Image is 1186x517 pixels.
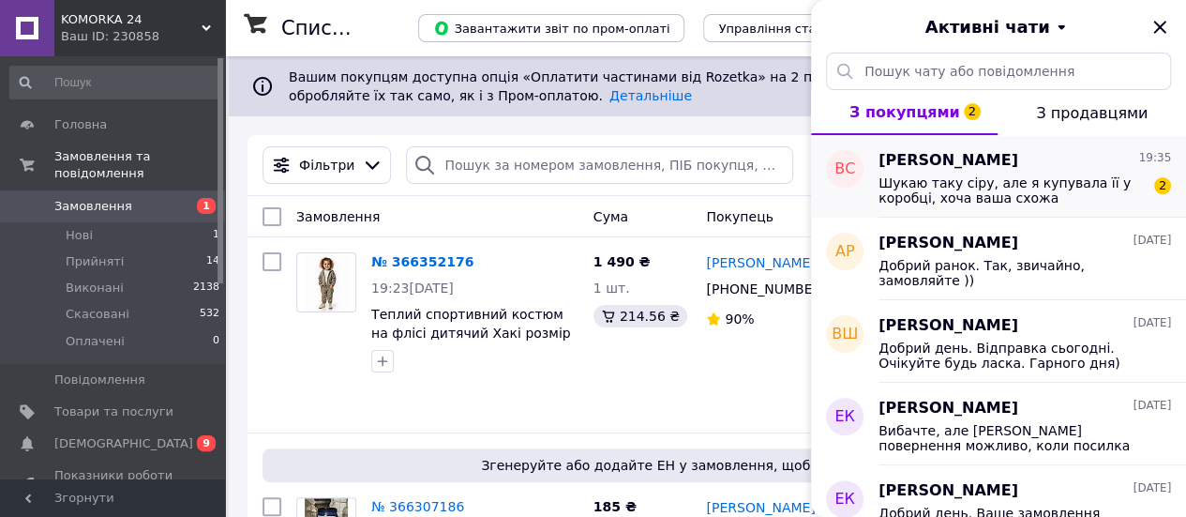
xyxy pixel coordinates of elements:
a: [PERSON_NAME] [706,498,815,517]
span: 1 [213,227,219,244]
span: 19:35 [1138,150,1171,166]
span: Оплачені [66,333,125,350]
span: Замовлення [54,198,132,215]
span: АР [835,241,855,263]
button: ВШ[PERSON_NAME][DATE]Добрий день. Відправка сьогодні. Очікуйте будь ласка. Гарного дня) [811,300,1186,383]
span: ЕК [834,406,854,428]
span: Вашим покупцям доступна опція «Оплатити частинами від Rozetka» на 2 платежі. Отримуйте нові замов... [289,69,1071,103]
a: Фото товару [296,252,356,312]
span: Виконані [66,280,124,297]
a: [PERSON_NAME] [706,253,815,272]
button: Активні чати [863,15,1133,39]
span: Показники роботи компанії [54,467,173,501]
span: Скасовані [66,306,129,323]
button: Закрити [1148,16,1171,38]
div: Ваш ID: 230858 [61,28,225,45]
span: [PERSON_NAME] [878,315,1018,337]
span: 2138 [193,280,219,297]
span: З продавцями [1036,104,1148,122]
span: Завантажити звіт по пром-оплаті [433,20,669,37]
span: Нові [66,227,93,244]
a: Теплий спортивний костюм на флісі дитячий Хакі розмір 110 [371,307,571,359]
span: Активні чати [924,15,1049,39]
div: [PHONE_NUMBER] [702,276,827,302]
span: [DATE] [1133,233,1171,249]
span: Вибачте, але [PERSON_NAME] повернення можливо, коли посилка отримана через [GEOGRAPHIC_DATA], а в... [878,423,1145,453]
span: [PERSON_NAME] [878,398,1018,419]
span: [PERSON_NAME] [878,233,1018,254]
span: 14 [206,253,219,270]
span: Покупець [706,209,773,224]
button: Управління статусами [703,14,877,42]
span: 2 [1154,177,1171,194]
span: KOMORKA 24 [61,11,202,28]
span: 1 шт. [593,281,630,296]
span: [DEMOGRAPHIC_DATA] [54,435,193,452]
span: Замовлення [296,209,380,224]
span: 185 ₴ [593,499,637,514]
span: 0 [213,333,219,350]
a: № 366352176 [371,254,473,269]
span: 1 490 ₴ [593,254,651,269]
span: [DATE] [1133,398,1171,414]
span: З покупцями [849,103,960,121]
span: Шукаю таку сіру, але я купувала її у коробці, хоча ваша схожа [878,175,1145,205]
span: [DATE] [1133,480,1171,496]
span: Товари та послуги [54,403,173,420]
input: Пошук за номером замовлення, ПІБ покупця, номером телефону, Email, номером накладної [406,146,793,184]
div: 214.56 ₴ [593,305,687,327]
input: Пошук чату або повідомлення [826,53,1171,90]
span: Головна [54,116,107,133]
span: [DATE] [1133,315,1171,331]
span: 2 [964,103,981,120]
span: Повідомлення [54,372,145,388]
span: ЕК [834,489,854,510]
button: З продавцями [998,90,1186,135]
span: 19:23[DATE] [371,281,454,296]
span: ВС [834,159,855,180]
span: 9 [197,435,216,451]
span: 90% [725,312,754,327]
h1: Список замовлень [281,17,472,39]
button: ВС[PERSON_NAME]19:35Шукаю таку сіру, але я купувала її у коробці, хоча ваша схожа2 [811,135,1186,218]
span: [PERSON_NAME] [878,480,1018,502]
span: 1 [197,198,216,214]
button: Завантажити звіт по пром-оплаті [418,14,684,42]
span: Прийняті [66,253,124,270]
span: Cума [593,209,628,224]
span: Добрий ранок. Так, звичайно, замовляйте )) [878,258,1145,288]
button: З покупцями2 [811,90,998,135]
button: АР[PERSON_NAME][DATE]Добрий ранок. Так, звичайно, замовляйте )) [811,218,1186,300]
button: ЕК[PERSON_NAME][DATE]Вибачте, але [PERSON_NAME] повернення можливо, коли посилка отримана через [... [811,383,1186,465]
span: Замовлення та повідомлення [54,148,225,182]
img: Фото товару [305,253,349,312]
a: Детальніше [609,88,692,103]
span: [PERSON_NAME] [878,150,1018,172]
span: ВШ [832,324,858,345]
span: Добрий день. Відправка сьогодні. Очікуйте будь ласка. Гарного дня) [878,341,1145,371]
span: Згенеруйте або додайте ЕН у замовлення, щоб отримати оплату [270,456,1145,475]
input: Пошук [9,66,221,99]
a: № 366307186 [371,499,464,514]
span: Управління статусами [718,22,862,36]
span: Фільтри [299,156,354,175]
span: 532 [200,306,219,323]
